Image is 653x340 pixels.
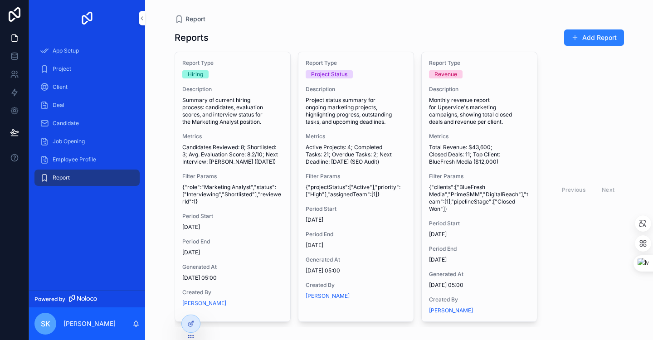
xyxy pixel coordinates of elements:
[306,184,406,198] span: {"projectStatus":["Active"],"priority":["High"],"assignedTeam":[1]}
[182,133,283,140] span: Metrics
[182,289,283,296] span: Created By
[429,86,530,93] span: Description
[175,52,291,322] a: Report TypeHiringDescriptionSummary of current hiring process: candidates, evaluation scores, and...
[34,170,140,186] a: Report
[429,296,530,303] span: Created By
[175,15,205,24] a: Report
[34,296,65,303] span: Powered by
[34,115,140,131] a: Candidate
[182,263,283,271] span: Generated At
[34,79,140,95] a: Client
[429,256,530,263] span: [DATE]
[53,47,79,54] span: App Setup
[429,271,530,278] span: Generated At
[306,282,406,289] span: Created By
[34,151,140,168] a: Employee Profile
[306,97,406,126] span: Project status summary for ongoing marketing projects, highlighting progress, outstanding tasks, ...
[188,70,203,78] div: Hiring
[429,59,530,67] span: Report Type
[306,256,406,263] span: Generated At
[182,173,283,180] span: Filter Params
[53,156,96,163] span: Employee Profile
[429,97,530,126] span: Monthly revenue report for Upservice's marketing campaigns, showing total closed deals and revenu...
[53,120,79,127] span: Candidate
[306,216,406,223] span: [DATE]
[306,231,406,238] span: Period End
[182,59,283,67] span: Report Type
[34,133,140,150] a: Job Opening
[434,70,457,78] div: Revenue
[306,86,406,93] span: Description
[429,173,530,180] span: Filter Params
[429,245,530,253] span: Period End
[564,29,624,46] button: Add Report
[429,307,473,314] a: [PERSON_NAME]
[34,43,140,59] a: App Setup
[34,61,140,77] a: Project
[306,59,406,67] span: Report Type
[80,11,94,25] img: App logo
[306,205,406,213] span: Period Start
[29,291,145,307] a: Powered by
[53,102,64,109] span: Deal
[429,282,530,289] span: [DATE] 05:00
[53,83,68,91] span: Client
[429,144,530,165] span: Total Revenue: $43,600; Closed Deals: 11; Top Client: BlueFresh Media ($12,000)
[306,133,406,140] span: Metrics
[185,15,205,24] span: Report
[429,184,530,213] span: {"clients":["BlueFresh Media","PrimeSMM","DigitalReach"],"team":[1],"pipelineStage":["Closed Won"]}
[306,173,406,180] span: Filter Params
[182,97,283,126] span: Summary of current hiring process: candidates, evaluation scores, and interview status for the Ma...
[53,65,71,73] span: Project
[53,138,85,145] span: Job Opening
[182,249,283,256] span: [DATE]
[182,300,226,307] a: [PERSON_NAME]
[306,242,406,249] span: [DATE]
[429,133,530,140] span: Metrics
[421,52,537,322] a: Report TypeRevenueDescriptionMonthly revenue report for Upservice's marketing campaigns, showing ...
[182,213,283,220] span: Period Start
[182,184,283,205] span: {"role":"Marketing Analyst","status":["Interviewing","Shortlisted"],"reviewerId":1}
[306,292,350,300] a: [PERSON_NAME]
[182,238,283,245] span: Period End
[53,174,70,181] span: Report
[175,31,209,44] h1: Reports
[306,144,406,165] span: Active Projects: 4; Completed Tasks: 21; Overdue Tasks: 2; Next Deadline: [DATE] (SEO Audit)
[41,318,50,329] span: SK
[429,220,530,227] span: Period Start
[182,144,283,165] span: Candidates Reviewed: 8; Shortlisted: 3; Avg. Evaluation Score: 8.2/10; Next Interview: [PERSON_NA...
[306,267,406,274] span: [DATE] 05:00
[298,52,414,322] a: Report TypeProject StatusDescriptionProject status summary for ongoing marketing projects, highli...
[34,97,140,113] a: Deal
[429,231,530,238] span: [DATE]
[311,70,347,78] div: Project Status
[63,319,116,328] p: [PERSON_NAME]
[182,86,283,93] span: Description
[29,36,145,198] div: scrollable content
[182,274,283,282] span: [DATE] 05:00
[182,223,283,231] span: [DATE]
